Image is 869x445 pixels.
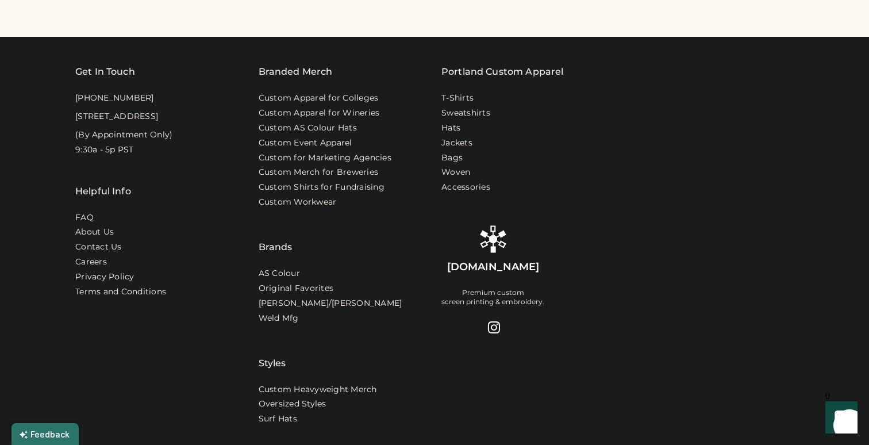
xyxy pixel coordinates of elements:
[259,182,384,193] a: Custom Shirts for Fundraising
[259,137,352,149] a: Custom Event Apparel
[75,227,114,238] a: About Us
[259,167,379,178] a: Custom Merch for Breweries
[441,137,472,149] a: Jackets
[75,93,154,104] div: [PHONE_NUMBER]
[441,167,470,178] a: Woven
[259,65,333,79] div: Branded Merch
[441,108,490,119] a: Sweatshirts
[75,185,131,198] div: Helpful Info
[259,413,297,425] a: Surf Hats
[814,393,864,443] iframe: Front Chat
[75,111,158,122] div: [STREET_ADDRESS]
[441,152,463,164] a: Bags
[259,268,300,279] a: AS Colour
[441,65,563,79] a: Portland Custom Apparel
[75,271,134,283] a: Privacy Policy
[259,328,286,370] div: Styles
[441,122,460,134] a: Hats
[75,129,172,141] div: (By Appointment Only)
[441,288,544,306] div: Premium custom screen printing & embroidery.
[259,122,357,134] a: Custom AS Colour Hats
[75,144,134,156] div: 9:30a - 5p PST
[259,298,402,309] a: [PERSON_NAME]/[PERSON_NAME]
[75,212,94,224] a: FAQ
[259,313,299,324] a: Weld Mfg
[75,256,107,268] a: Careers
[259,212,293,254] div: Brands
[259,384,377,396] a: Custom Heavyweight Merch
[479,225,507,253] img: Rendered Logo - Screens
[259,398,326,410] a: Oversized Styles
[441,93,474,104] a: T-Shirts
[259,152,391,164] a: Custom for Marketing Agencies
[259,93,379,104] a: Custom Apparel for Colleges
[75,241,122,253] a: Contact Us
[75,65,135,79] div: Get In Touch
[75,286,166,298] div: Terms and Conditions
[441,182,490,193] a: Accessories
[447,260,539,274] div: [DOMAIN_NAME]
[259,197,337,208] a: Custom Workwear
[259,283,334,294] a: Original Favorites
[259,108,380,119] a: Custom Apparel for Wineries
